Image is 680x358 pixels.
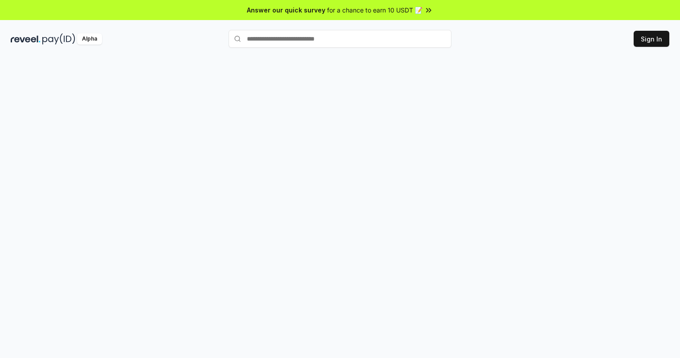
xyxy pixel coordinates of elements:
span: for a chance to earn 10 USDT 📝 [327,5,422,15]
img: reveel_dark [11,33,41,45]
span: Answer our quick survey [247,5,325,15]
div: Alpha [77,33,102,45]
button: Sign In [634,31,669,47]
img: pay_id [42,33,75,45]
